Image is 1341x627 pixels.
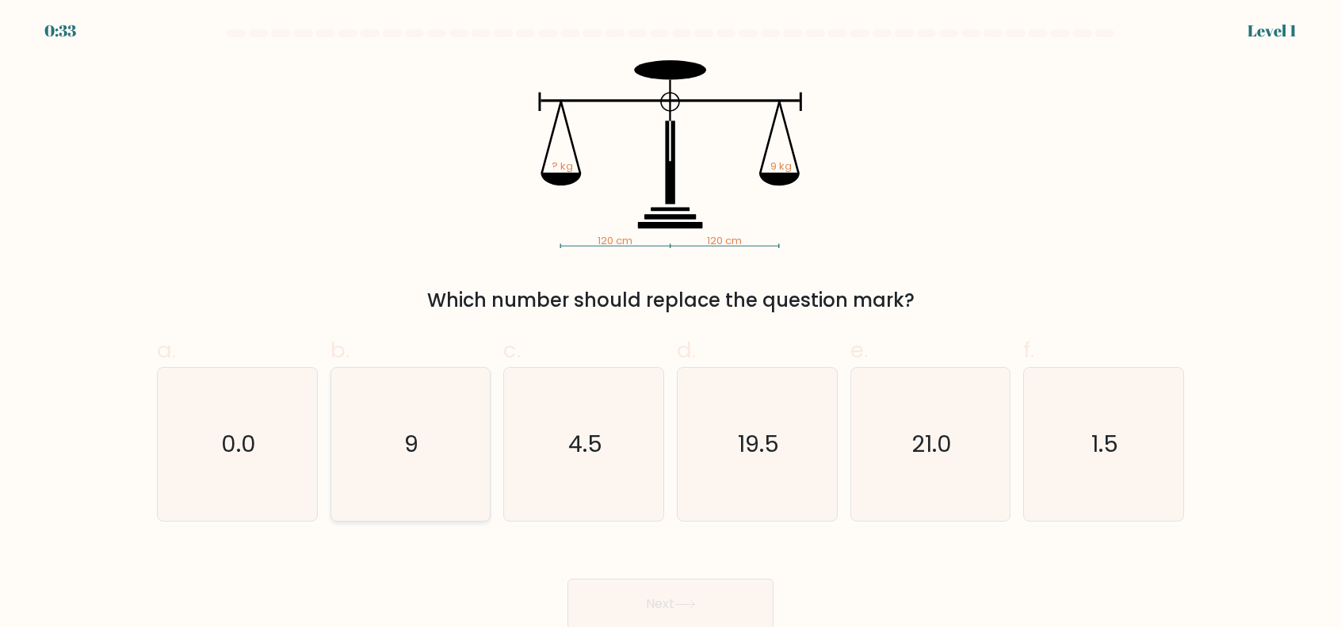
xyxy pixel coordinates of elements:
[850,335,868,365] span: e.
[44,19,76,43] div: 0:33
[568,428,602,460] text: 4.5
[598,233,632,248] tspan: 120 cm
[1247,19,1297,43] div: Level 1
[330,335,350,365] span: b.
[552,159,573,174] tspan: ? kg
[771,159,793,174] tspan: 9 kg
[677,335,696,365] span: d.
[1092,428,1119,460] text: 1.5
[708,233,743,248] tspan: 120 cm
[911,428,952,460] text: 21.0
[405,428,419,460] text: 9
[157,335,176,365] span: a.
[166,286,1175,315] div: Which number should replace the question mark?
[1023,335,1034,365] span: f.
[738,428,779,460] text: 19.5
[503,335,521,365] span: c.
[221,428,256,460] text: 0.0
